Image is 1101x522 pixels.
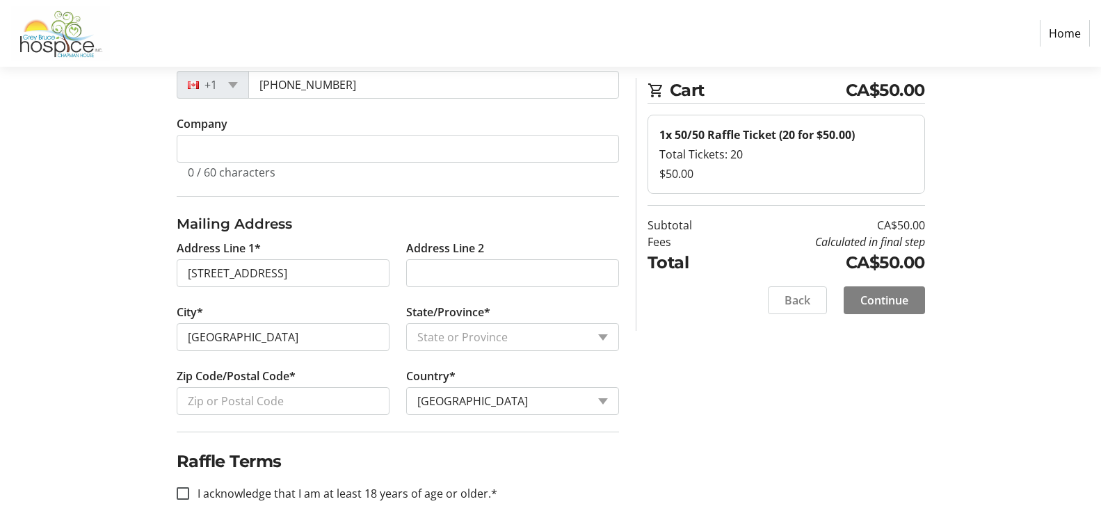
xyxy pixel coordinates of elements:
label: State/Province* [406,304,490,320]
label: Address Line 2 [406,240,484,256]
img: Grey Bruce Hospice's Logo [11,6,110,61]
label: I acknowledge that I am at least 18 years of age or older.* [189,485,497,502]
h2: Raffle Terms [177,449,619,474]
div: $50.00 [659,165,913,182]
span: Cart [670,78,846,103]
input: (506) 234-5678 [248,71,619,99]
label: Country* [406,368,456,384]
tr-character-limit: 0 / 60 characters [188,165,275,180]
a: Home [1040,20,1090,47]
input: Zip or Postal Code [177,387,389,415]
td: CA$50.00 [728,217,925,234]
span: Continue [860,292,908,309]
label: Zip Code/Postal Code* [177,368,296,384]
button: Continue [844,286,925,314]
td: Total [648,250,728,275]
label: Address Line 1* [177,240,261,256]
h3: Mailing Address [177,213,619,234]
strong: 1x 50/50 Raffle Ticket (20 for $50.00) [659,127,855,142]
span: Back [785,292,810,309]
td: Calculated in final step [728,234,925,250]
button: Back [768,286,827,314]
td: Fees [648,234,728,250]
input: City [177,323,389,351]
label: City* [177,304,203,320]
span: CA$50.00 [846,78,925,103]
input: Address [177,259,389,287]
label: Company [177,115,227,132]
div: Total Tickets: 20 [659,146,913,163]
td: Subtotal [648,217,728,234]
td: CA$50.00 [728,250,925,275]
